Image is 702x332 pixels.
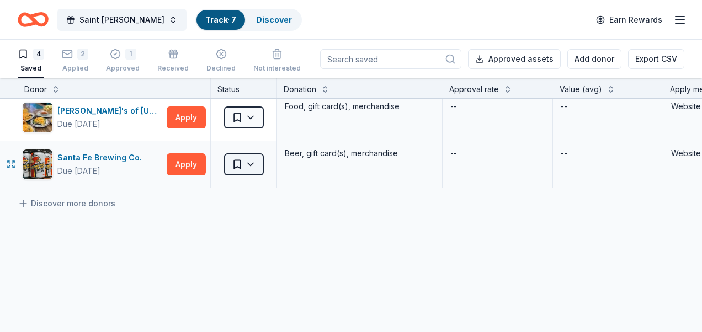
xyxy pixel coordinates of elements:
button: 2Applied [62,44,88,78]
a: Earn Rewards [589,10,669,30]
div: Applied [62,64,88,73]
img: Image for Santa Fe Brewing Co. [23,149,52,179]
button: Image for Santa Fe Brewing Co.Santa Fe Brewing Co.Due [DATE] [22,149,162,180]
button: Saint [PERSON_NAME] [57,9,187,31]
button: Approved assets [468,49,561,69]
div: Donation [284,83,316,96]
div: Received [157,64,189,73]
button: Received [157,44,189,78]
div: Food, gift card(s), merchandise [284,99,435,114]
div: Santa Fe Brewing Co. [57,151,146,164]
button: Track· 7Discover [195,9,302,31]
div: Approved [106,64,140,73]
div: -- [449,146,458,161]
img: Image for Sadie's of New Mexico [23,103,52,132]
div: 1 [125,49,136,60]
button: Apply [167,153,206,175]
div: Approval rate [449,83,499,96]
div: -- [560,99,568,114]
input: Search saved [320,49,461,69]
a: Discover [256,15,292,24]
div: Not interested [253,64,301,73]
button: Export CSV [628,49,684,69]
div: Value (avg) [560,83,602,96]
div: Due [DATE] [57,117,100,131]
a: Discover more donors [18,197,115,210]
div: Declined [206,64,236,73]
button: Image for Sadie's of New Mexico[PERSON_NAME]'s of [US_STATE]Due [DATE] [22,102,162,133]
span: Saint [PERSON_NAME] [79,13,164,26]
div: 2 [77,49,88,60]
div: Beer, gift card(s), merchandise [284,146,435,161]
a: Home [18,7,49,33]
div: Saved [18,64,44,73]
div: -- [560,146,568,161]
button: Apply [167,106,206,128]
button: Add donor [567,49,621,69]
a: Track· 7 [205,15,236,24]
button: 1Approved [106,44,140,78]
div: Status [211,78,277,98]
div: [PERSON_NAME]'s of [US_STATE] [57,104,162,117]
button: Not interested [253,44,301,78]
div: 4 [33,49,44,60]
div: Donor [24,83,47,96]
button: 4Saved [18,44,44,78]
div: Due [DATE] [57,164,100,178]
button: Declined [206,44,236,78]
div: -- [449,99,458,114]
